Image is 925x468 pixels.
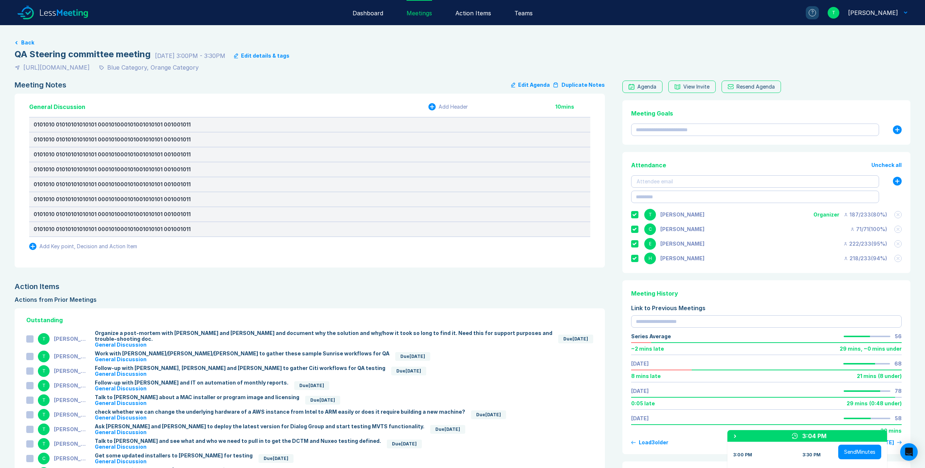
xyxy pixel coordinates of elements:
div: Hank Edwards [660,256,704,261]
div: [PERSON_NAME] [54,441,89,447]
div: [PERSON_NAME] [54,354,89,359]
div: 0101010 01010101010101 000101000101001010101 001001011 [34,122,586,128]
div: Tim Ciceran [848,8,898,17]
div: 3:04 PM [802,432,827,440]
div: Due [DATE] [294,381,329,390]
div: Due [DATE] [391,367,426,375]
div: General Discussion [95,356,389,362]
div: 0101010 01010101010101 000101000101001010101 001001011 [34,211,586,217]
div: 29 mins [847,401,868,406]
div: Due [DATE] [259,454,294,463]
div: H [644,253,656,264]
div: Follow-up with [PERSON_NAME], [PERSON_NAME] and [PERSON_NAME] to gather Citi workflows for QA tes... [95,365,385,371]
div: ? [809,9,816,16]
div: General Discussion [95,342,552,348]
div: T [828,7,839,19]
div: 0101010 01010101010101 000101000101001010101 001001011 [34,167,586,172]
div: 222 / 233 ( 95 %) [843,241,887,247]
div: 0101010 01010101010101 000101000101001010101 001001011 [34,196,586,202]
div: 71 / 71 ( 100 %) [850,226,887,232]
div: Due [DATE] [558,335,593,343]
div: Talk to [PERSON_NAME] and see what and who we need to pull in to get the DCTM and Nuxeo testing d... [95,438,381,444]
div: T [38,351,50,362]
div: 3:30 PM [802,452,821,458]
div: Actions from Prior Meetings [15,295,605,304]
div: T [38,380,50,391]
button: Back [21,40,34,46]
div: 0101010 01010101010101 000101000101001010101 001001011 [34,152,586,157]
div: ( 8 under ) [878,373,902,379]
div: 0101010 01010101010101 000101000101001010101 001001011 [34,182,586,187]
div: 8 mins late [631,373,661,379]
div: 0101010 01010101010101 000101000101001010101 001001011 [34,226,586,232]
div: Due [DATE] [395,352,430,361]
div: 58 [895,416,902,421]
div: [PERSON_NAME] [54,368,89,374]
button: Edit Agenda [511,81,550,89]
div: [PERSON_NAME] [54,426,89,432]
div: T [38,409,50,421]
div: 29 mins , ~ 0 mins under [840,346,902,352]
div: Tim Ciceran [660,212,704,218]
button: Duplicate Notes [553,81,605,89]
div: General Discussion [95,386,288,391]
div: [PERSON_NAME] [54,336,89,342]
div: 21 mins [857,373,877,379]
div: 187 / 233 ( 80 %) [844,212,887,218]
div: 218 / 233 ( 94 %) [844,256,887,261]
div: C [38,453,50,464]
div: Series Average [631,334,671,339]
div: T [644,209,656,221]
div: Agenda [637,84,656,90]
button: Load3older [631,440,668,445]
a: [DATE] [631,416,649,421]
div: Load 3 older [639,440,668,445]
div: Talk to [PERSON_NAME] about a MAC installer or program image and licensing [95,394,299,400]
a: Back [15,40,910,46]
div: T [38,394,50,406]
div: 3:00 PM [733,452,752,458]
div: [PERSON_NAME] [54,456,89,461]
div: General Discussion [95,415,465,421]
div: Organize a post-mortem with [PERSON_NAME] and [PERSON_NAME] and document why the solution and why... [95,330,552,342]
div: Action Items [15,282,605,291]
a: [DATE] [631,361,649,367]
div: 78 [895,388,902,394]
div: Ernie Crawford [660,241,704,247]
div: Meeting History [631,289,902,298]
div: Edit details & tags [241,53,289,59]
div: Meeting Notes [15,81,66,89]
div: T [38,438,50,450]
div: General Discussion [95,371,385,377]
button: Add Header [428,103,468,110]
div: [URL][DOMAIN_NAME] [23,63,90,72]
div: 0101010 01010101010101 000101000101001010101 001001011 [34,137,586,143]
div: View Invite [683,84,710,90]
div: Due [DATE] [387,440,422,448]
div: Carlos Salguero [660,226,704,232]
div: Due [DATE] [305,396,340,405]
div: Add Key point, Decision and Action Item [39,243,137,249]
div: Link to Previous Meetings [631,304,902,312]
div: Work with [PERSON_NAME]/[PERSON_NAME]/[PERSON_NAME] to gather these sample Sunrise workflows for QA [95,351,389,356]
a: ? [797,6,819,19]
div: General Discussion [95,459,253,464]
div: T [38,333,50,345]
button: Uncheck all [871,162,902,168]
div: QA Steering committee meeting [15,48,151,60]
button: Edit details & tags [234,53,289,59]
button: Add Key point, Decision and Action Item [29,243,137,250]
div: 68 [894,361,902,367]
div: [PERSON_NAME] [54,412,89,418]
div: ( 0:48 under ) [869,401,902,406]
div: Organizer [813,212,839,218]
div: Due [DATE] [471,410,506,419]
div: check whether we can change the underlying hardware of a AWS instance from Intel to ARM easily or... [95,409,465,415]
div: Get some updated installers to [PERSON_NAME] for testing [95,453,253,459]
button: SendMinutes [838,445,881,459]
div: E [644,238,656,250]
div: [DATE] 3:00PM - 3:30PM [155,51,225,60]
div: Ask [PERSON_NAME] and [PERSON_NAME] to deploy the latest version for Dialog Group and start testi... [95,424,424,429]
div: [DATE] [631,388,649,394]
